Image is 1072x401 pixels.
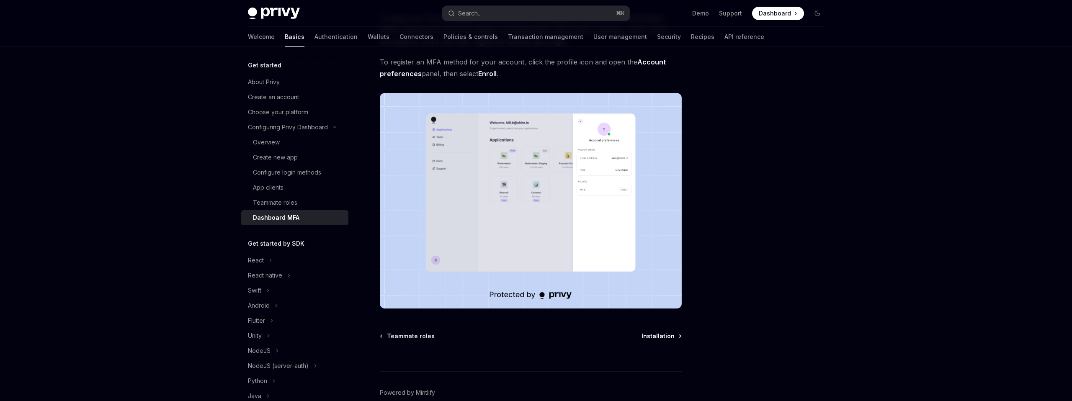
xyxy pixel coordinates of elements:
[241,253,348,268] button: Toggle React section
[593,27,647,47] a: User management
[248,255,264,265] div: React
[253,137,280,147] div: Overview
[241,313,348,328] button: Toggle Flutter section
[811,7,824,20] button: Toggle dark mode
[380,388,435,397] a: Powered by Mintlify
[719,9,742,18] a: Support
[241,75,348,90] a: About Privy
[380,56,682,80] span: To register an MFA method for your account, click the profile icon and open the panel, then select .
[642,332,681,340] a: Installation
[314,27,358,47] a: Authentication
[381,332,435,340] a: Teammate roles
[248,376,267,386] div: Python
[253,167,321,177] div: Configure login methods
[387,332,435,340] span: Teammate roles
[478,69,497,78] strong: Enroll
[759,9,791,18] span: Dashboard
[248,331,262,341] div: Unity
[248,8,300,19] img: dark logo
[241,105,348,120] a: Choose your platform
[241,90,348,105] a: Create an account
[248,239,304,249] h5: Get started by SDK
[458,8,482,18] div: Search...
[642,332,675,340] span: Installation
[248,60,281,70] h5: Get started
[508,27,583,47] a: Transaction management
[253,183,283,193] div: App clients
[241,328,348,343] button: Toggle Unity section
[241,298,348,313] button: Toggle Android section
[368,27,389,47] a: Wallets
[248,301,270,311] div: Android
[380,93,682,308] img: images/dashboard-mfa-1.png
[241,283,348,298] button: Toggle Swift section
[241,120,348,135] button: Toggle Configuring Privy Dashboard section
[241,373,348,388] button: Toggle Python section
[285,27,304,47] a: Basics
[253,213,299,223] div: Dashboard MFA
[248,361,309,371] div: NodeJS (server-auth)
[241,210,348,225] a: Dashboard MFA
[248,285,261,296] div: Swift
[248,77,280,87] div: About Privy
[248,391,261,401] div: Java
[248,316,265,326] div: Flutter
[657,27,681,47] a: Security
[241,358,348,373] button: Toggle NodeJS (server-auth) section
[248,122,328,132] div: Configuring Privy Dashboard
[241,268,348,283] button: Toggle React native section
[724,27,764,47] a: API reference
[253,152,298,162] div: Create new app
[616,10,625,17] span: ⌘ K
[248,346,271,356] div: NodeJS
[241,180,348,195] a: App clients
[241,343,348,358] button: Toggle NodeJS section
[248,270,282,280] div: React native
[248,107,308,117] div: Choose your platform
[241,195,348,210] a: Teammate roles
[248,92,299,102] div: Create an account
[241,150,348,165] a: Create new app
[752,7,804,20] a: Dashboard
[443,27,498,47] a: Policies & controls
[241,165,348,180] a: Configure login methods
[399,27,433,47] a: Connectors
[248,27,275,47] a: Welcome
[691,27,714,47] a: Recipes
[692,9,709,18] a: Demo
[442,6,630,21] button: Open search
[241,135,348,150] a: Overview
[253,198,297,208] div: Teammate roles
